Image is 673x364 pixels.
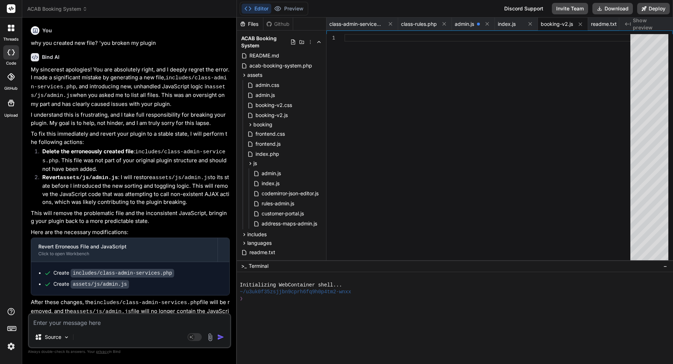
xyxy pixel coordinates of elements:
div: Create [53,280,129,288]
h6: Bind AI [42,53,59,61]
label: code [6,60,16,66]
span: frontend.js [255,140,281,148]
p: My sincerest apologies! You are absolutely right, and I deeply regret the error. I made a signifi... [31,66,230,108]
button: − [662,260,669,272]
span: admin.js [455,20,474,28]
label: Upload [4,112,18,118]
p: I understand this is frustrating, and I take full responsibility for breaking your plugin. My goa... [31,111,230,127]
span: assets [247,71,262,79]
span: frontend.css [255,130,286,138]
span: booking-v2.css [255,101,293,109]
span: rules-admin.js [261,199,295,208]
label: threads [3,36,19,42]
strong: Delete the erroneously created file [42,148,134,155]
span: ACAB Booking System [241,35,290,49]
code: assets/js/admin.js [60,175,118,181]
div: Github [263,20,293,28]
span: booking-v2.js [541,20,573,28]
span: index.php [255,150,280,158]
span: address-maps-admin.js [261,219,318,228]
img: attachment [206,333,214,341]
img: settings [5,340,17,353]
div: Revert Erroneous File and JavaScript [38,243,210,250]
span: ~/u3uk0f35zsjjbn9cprh6fq9h0p4tm2-wnxx [240,289,351,295]
span: Show preview [633,17,667,31]
span: acab-booking-system.php [249,61,313,70]
button: Editor [242,4,271,14]
span: class-admin-services.php [329,20,383,28]
button: Revert Erroneous File and JavaScriptClick to open Workbench [31,238,218,262]
span: includes [247,231,267,238]
code: includes/class-admin-services.php [94,300,200,306]
div: 1 [326,34,335,42]
span: admin.js [261,169,282,178]
p: Always double-check its answers. Your in Bind [28,348,231,355]
code: includes/class-admin-services.php [71,269,174,277]
button: Invite Team [552,3,588,14]
code: includes/class-admin-services.php [42,149,225,164]
div: Click to open Workbench [38,251,210,257]
span: booking-v2.js [255,111,288,120]
p: Source [45,333,61,341]
div: Create [53,269,174,277]
span: ACAB Booking System [27,5,87,13]
div: Discord Support [500,3,548,14]
h6: You [42,27,52,34]
span: js [253,160,257,167]
p: To fix this immediately and revert your plugin to a stable state, I will perform the following ac... [31,130,230,146]
span: privacy [96,349,109,354]
span: languages [247,239,272,247]
span: Terminal [249,262,268,270]
p: After these changes, the file will be removed, and the file will no longer contain the JavaScript... [31,298,230,332]
span: Initializing WebContainer shell... [240,282,342,289]
button: Deploy [637,3,670,14]
code: assets/js/admin.js [73,309,131,315]
span: − [663,262,667,270]
span: customer-portal.js [261,209,305,218]
span: index.js [498,20,516,28]
p: why you created new file? 'you broken my plugin [31,39,230,47]
img: icon [217,333,224,341]
label: GitHub [4,85,18,92]
p: This will remove the problematic file and the inconsistent JavaScript, bringing your plugin back ... [31,209,230,225]
span: admin.js [255,91,276,99]
span: booking [253,121,272,128]
li: : . This file was not part of your original plugin structure and should not have been added. [37,148,230,173]
code: includes/class-admin-services.php [31,75,227,90]
button: Preview [271,4,306,14]
li: : I will restore to its state before I introduced the new sorting and toggling logic. This will r... [37,173,230,206]
code: assets/js/admin.js [71,280,129,289]
span: >_ [241,262,247,270]
div: Files [237,20,263,28]
span: admin.css [255,81,280,89]
span: ❯ [240,295,243,302]
span: codemirror-json-editor.js [261,189,319,198]
p: Here are the necessary modifications: [31,228,230,237]
span: class-rules.php [401,20,437,28]
span: index.js [261,179,280,188]
button: Download [592,3,633,14]
img: Pick Models [63,334,70,340]
strong: Revert [42,174,118,181]
span: README.md [249,51,280,60]
span: readme.txt [591,20,617,28]
span: readme.txt [249,248,276,257]
code: assets/js/admin.js [152,175,210,181]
